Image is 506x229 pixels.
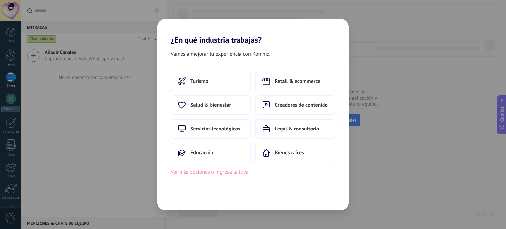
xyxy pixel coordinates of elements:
[275,102,328,108] span: Creadores de contenido
[171,119,251,139] button: Servicios tecnológicos
[171,50,270,58] span: Vamos a mejorar tu experiencia con Kommo.
[190,126,240,132] span: Servicios tecnológicos
[255,72,335,91] button: Retail & ecommerce
[171,143,251,162] button: Educación
[255,95,335,115] button: Creadores de contenido
[171,72,251,91] button: Turismo
[157,19,349,44] h2: ¿En qué industria trabajas?
[190,78,208,85] span: Turismo
[275,126,319,132] span: Legal & consultoría
[190,102,231,108] span: Salud & bienestar
[275,78,320,85] span: Retail & ecommerce
[255,119,335,139] button: Legal & consultoría
[190,149,213,156] span: Educación
[275,149,304,156] span: Bienes raíces
[255,143,335,162] button: Bienes raíces
[171,95,251,115] button: Salud & bienestar
[171,168,248,176] button: Ver más opciones o ingresa la tuya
